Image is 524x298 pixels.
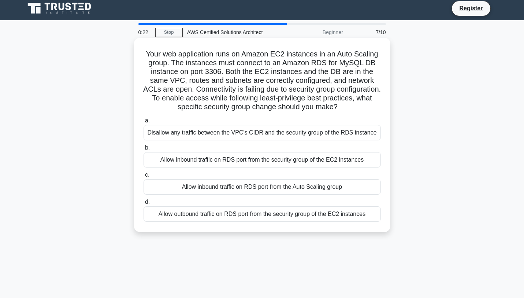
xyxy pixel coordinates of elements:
[143,49,382,112] h5: Your web application runs on Amazon EC2 instances in an Auto Scaling group. The instances must co...
[145,172,149,178] span: c.
[134,25,155,40] div: 0:22
[145,117,150,124] span: a.
[145,144,150,151] span: b.
[155,28,183,37] a: Stop
[283,25,348,40] div: Beginner
[144,152,381,168] div: Allow inbound traffic on RDS port from the security group of the EC2 instances
[183,25,283,40] div: AWS Certified Solutions Architect
[144,179,381,195] div: Allow inbound traffic on RDS port from the Auto Scaling group
[348,25,390,40] div: 7/10
[455,4,487,13] a: Register
[145,199,150,205] span: d.
[144,125,381,140] div: Disallow any traffic between the VPC's CIDR and the security group of the RDS instance
[144,206,381,222] div: Allow outbound traffic on RDS port from the security group of the EC2 instances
